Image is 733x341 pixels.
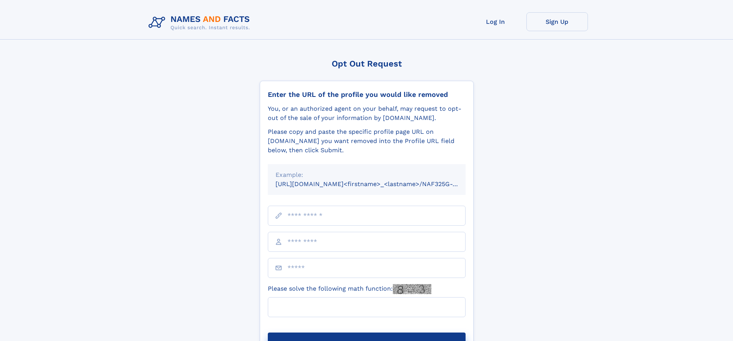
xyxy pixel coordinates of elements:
[260,59,474,68] div: Opt Out Request
[268,104,466,123] div: You, or an authorized agent on your behalf, may request to opt-out of the sale of your informatio...
[276,180,480,188] small: [URL][DOMAIN_NAME]<firstname>_<lastname>/NAF325G-xxxxxxxx
[526,12,588,31] a: Sign Up
[268,127,466,155] div: Please copy and paste the specific profile page URL on [DOMAIN_NAME] you want removed into the Pr...
[465,12,526,31] a: Log In
[276,170,458,180] div: Example:
[145,12,256,33] img: Logo Names and Facts
[268,90,466,99] div: Enter the URL of the profile you would like removed
[268,284,431,294] label: Please solve the following math function:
